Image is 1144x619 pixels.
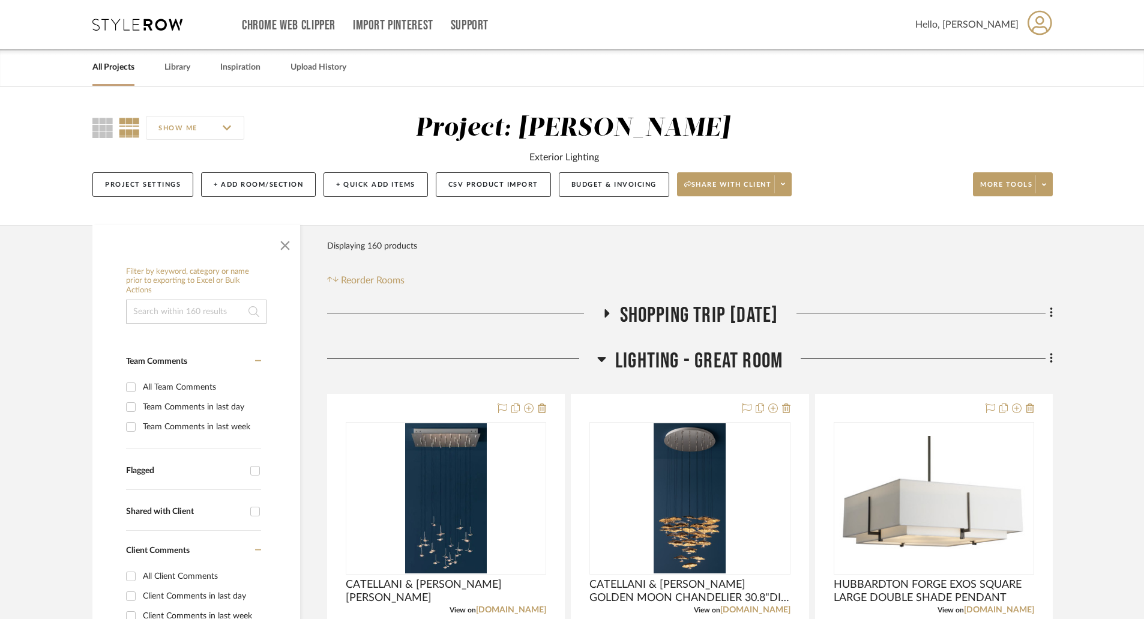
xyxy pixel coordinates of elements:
[973,172,1053,196] button: More tools
[559,172,669,197] button: Budget & Invoicing
[324,172,428,197] button: + Quick Add Items
[589,578,790,605] span: CATELLANI & [PERSON_NAME] GOLDEN MOON CHANDELIER 30.8"DIA X 118"H
[327,234,417,258] div: Displaying 160 products
[220,59,260,76] a: Inspiration
[529,150,599,165] div: Exterior Lighting
[143,417,258,436] div: Team Comments in last week
[242,20,336,31] a: Chrome Web Clipper
[92,59,134,76] a: All Projects
[980,180,1032,198] span: More tools
[964,606,1034,614] a: [DOMAIN_NAME]
[126,267,266,295] h6: Filter by keyword, category or name prior to exporting to Excel or Bulk Actions
[273,231,297,255] button: Close
[615,348,783,374] span: LIGHTING - GREAT ROOM
[143,587,258,606] div: Client Comments in last day
[346,578,546,605] span: CATELLANI & [PERSON_NAME] [PERSON_NAME]
[143,397,258,417] div: Team Comments in last day
[201,172,316,197] button: + Add Room/Section
[126,357,187,366] span: Team Comments
[92,172,193,197] button: Project Settings
[915,17,1019,32] span: Hello, [PERSON_NAME]
[451,20,489,31] a: Support
[143,378,258,397] div: All Team Comments
[341,273,405,288] span: Reorder Rooms
[476,606,546,614] a: [DOMAIN_NAME]
[834,578,1034,605] span: HUBBARDTON FORGE EXOS SQUARE LARGE DOUBLE SHADE PENDANT
[143,567,258,586] div: All Client Comments
[835,436,1033,561] img: HUBBARDTON FORGE EXOS SQUARE LARGE DOUBLE SHADE PENDANT
[938,606,964,614] span: View on
[405,423,487,573] img: CATELLANI & SMITH JACKIE O CHANDELIER
[677,172,792,196] button: Share with client
[694,606,720,614] span: View on
[126,507,244,517] div: Shared with Client
[684,180,772,198] span: Share with client
[164,59,190,76] a: Library
[436,172,551,197] button: CSV Product Import
[126,466,244,476] div: Flagged
[327,273,405,288] button: Reorder Rooms
[353,20,433,31] a: Import Pinterest
[415,116,730,141] div: Project: [PERSON_NAME]
[620,303,778,328] span: SHOPPING TRIP [DATE]
[126,300,266,324] input: Search within 160 results
[720,606,790,614] a: [DOMAIN_NAME]
[654,423,726,573] img: CATELLANI & SMITH GOLDEN MOON CHANDELIER 30.8"DIA X 118"H
[291,59,346,76] a: Upload History
[126,546,190,555] span: Client Comments
[450,606,476,614] span: View on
